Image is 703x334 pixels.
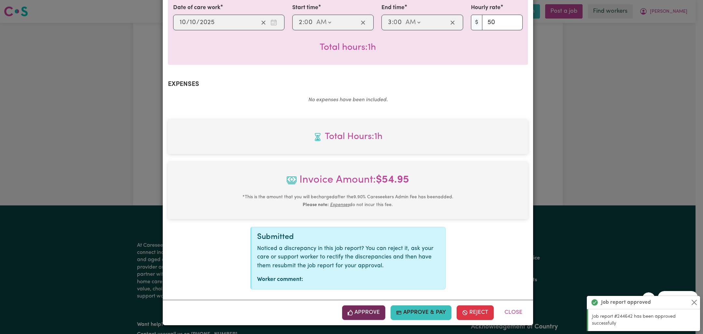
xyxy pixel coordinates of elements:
span: 0 [393,19,397,26]
span: : [392,19,393,26]
input: -- [179,18,186,27]
label: Start time [292,4,318,12]
span: Total hours worked: 1 hour [320,43,376,52]
strong: Worker comment: [257,277,303,282]
button: Close [499,305,528,320]
b: Please note: [303,202,329,207]
iframe: Message from company [658,291,698,305]
span: / [196,19,200,26]
input: -- [388,18,392,27]
label: Hourly rate [471,4,501,12]
button: Approve [342,305,386,320]
span: / [186,19,189,26]
input: -- [305,18,313,27]
p: Job report #244642 has been approved successfully [592,313,696,327]
p: Noticed a discrepancy in this job report? You can reject it, ask your care or support worker to r... [257,244,440,270]
button: Enter the date of care work [269,18,279,27]
u: Expenses [330,202,350,207]
span: 0 [304,19,308,26]
span: : [303,19,304,26]
span: Invoice Amount: [173,172,523,193]
input: -- [189,18,196,27]
h2: Expenses [168,80,528,88]
span: Total hours worked: 1 hour [173,130,523,144]
iframe: Close message [642,292,655,305]
input: -- [298,18,303,27]
input: -- [394,18,402,27]
span: Submitted [257,233,294,241]
label: End time [381,4,405,12]
strong: Job report approved [601,299,651,306]
button: Clear date [258,18,269,27]
label: Date of care work [173,4,220,12]
button: Reject [457,305,494,320]
b: $ 54.95 [376,175,409,185]
button: Approve & Pay [391,305,451,320]
button: Close [690,299,698,306]
span: $ [471,15,482,30]
small: This is the amount that you will be charged after the 9.90 % Careseekers Admin Fee has been added... [242,195,453,207]
input: ---- [200,18,215,27]
em: No expenses have been included. [308,97,388,103]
